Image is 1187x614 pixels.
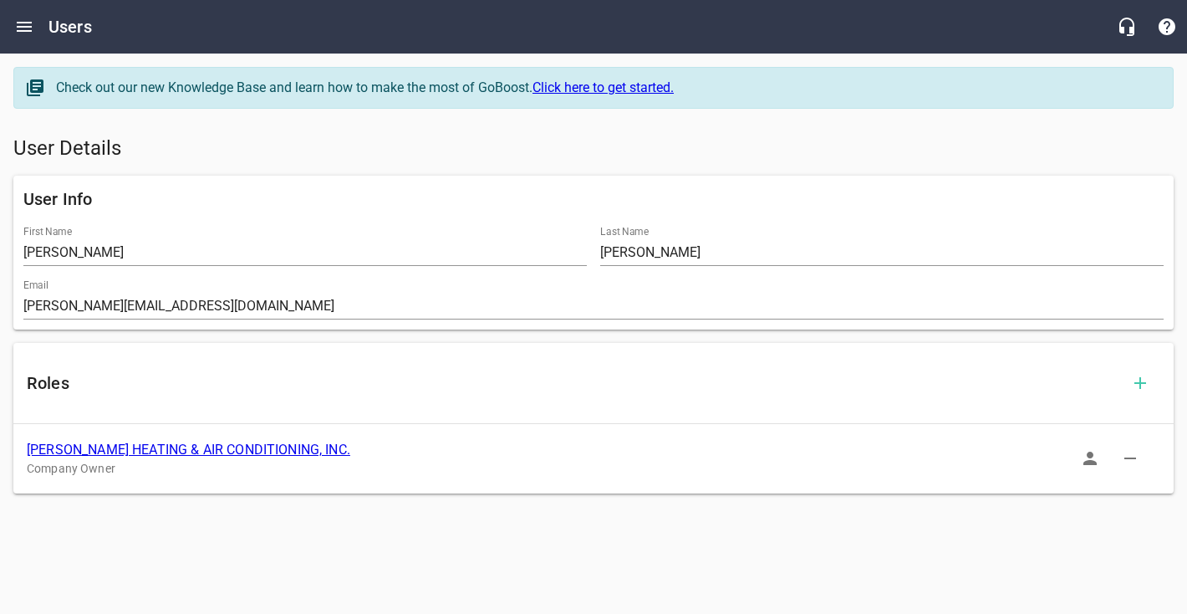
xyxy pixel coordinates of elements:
h6: Roles [27,370,1120,397]
a: [PERSON_NAME] HEATING & AIR CONDITIONING, INC. [27,442,350,458]
h6: Users [48,13,92,40]
div: Check out our new Knowledge Base and learn how to make the most of GoBoost. [56,78,1156,98]
label: Last Name [600,227,649,237]
label: First Name [23,227,72,237]
p: Company Owner [27,460,1134,478]
a: Click here to get started. [532,79,674,95]
label: Email [23,280,48,290]
h5: User Details [13,136,1174,162]
button: Add Role [1120,363,1160,403]
button: Support Portal [1147,7,1187,47]
button: Delete Role [1110,438,1150,478]
button: Live Chat [1107,7,1147,47]
button: Open drawer [4,7,44,47]
h6: User Info [23,186,1164,212]
button: Sign In as Role [1070,438,1110,478]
